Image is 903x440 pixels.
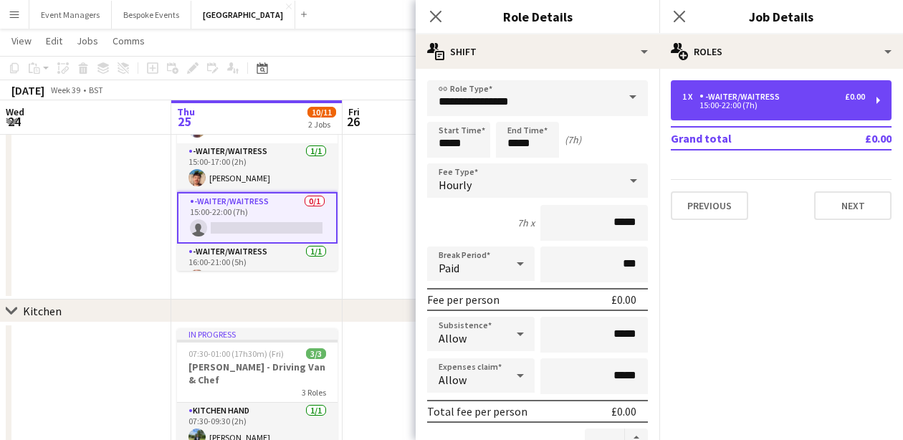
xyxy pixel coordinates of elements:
span: Jobs [77,34,98,47]
span: 3/3 [306,348,326,359]
div: Total fee per person [427,404,527,419]
div: BST [89,85,103,95]
app-card-role: -Waiter/Waitress1/115:00-17:00 (2h)[PERSON_NAME] [177,143,338,192]
div: Fee per person [427,292,500,307]
span: Allow [439,331,467,345]
span: Week 39 [47,85,83,95]
a: Comms [107,32,150,50]
div: Roles [659,34,903,69]
span: 26 [346,113,360,130]
app-card-role: -Waiter/Waitress0/115:00-22:00 (7h) [177,192,338,244]
a: Edit [40,32,68,50]
div: 15:00-22:00 (7h) [682,102,865,109]
div: (7h) [565,133,581,146]
td: Grand total [671,127,823,150]
span: Wed [6,105,24,118]
div: Shift [416,34,659,69]
div: Kitchen [23,304,62,318]
h3: Role Details [416,7,659,26]
span: Edit [46,34,62,47]
span: 07:30-01:00 (17h30m) (Fri) [188,348,284,359]
div: 1 x [682,92,699,102]
div: In progress [177,328,338,340]
span: 3 Roles [302,387,326,398]
span: 25 [175,113,195,130]
button: Previous [671,191,748,220]
div: £0.00 [845,92,865,102]
app-job-card: In progress09:00-22:00 (13h)7/8Kin House - [PERSON_NAME] Wedding7 RolesNoku Ndomore[PERSON_NAME]B... [177,59,338,271]
span: Fri [348,105,360,118]
div: [DATE] [11,83,44,97]
span: Paid [439,261,459,275]
h3: Job Details [659,7,903,26]
div: £0.00 [611,404,636,419]
span: 10/11 [307,107,336,118]
span: Allow [439,373,467,387]
button: Next [814,191,892,220]
span: Comms [113,34,145,47]
td: £0.00 [823,127,892,150]
h3: [PERSON_NAME] - Driving Van & Chef [177,360,338,386]
button: [GEOGRAPHIC_DATA] [191,1,295,29]
span: 24 [4,113,24,130]
div: 2 Jobs [308,119,335,130]
div: -Waiter/Waitress [699,92,785,102]
a: Jobs [71,32,104,50]
a: View [6,32,37,50]
app-card-role: -Waiter/Waitress1/116:00-21:00 (5h) [177,244,338,292]
span: Thu [177,105,195,118]
button: Bespoke Events [112,1,191,29]
button: Event Managers [29,1,112,29]
span: View [11,34,32,47]
div: 7h x [517,216,535,229]
div: £0.00 [611,292,636,307]
span: Hourly [439,178,472,192]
